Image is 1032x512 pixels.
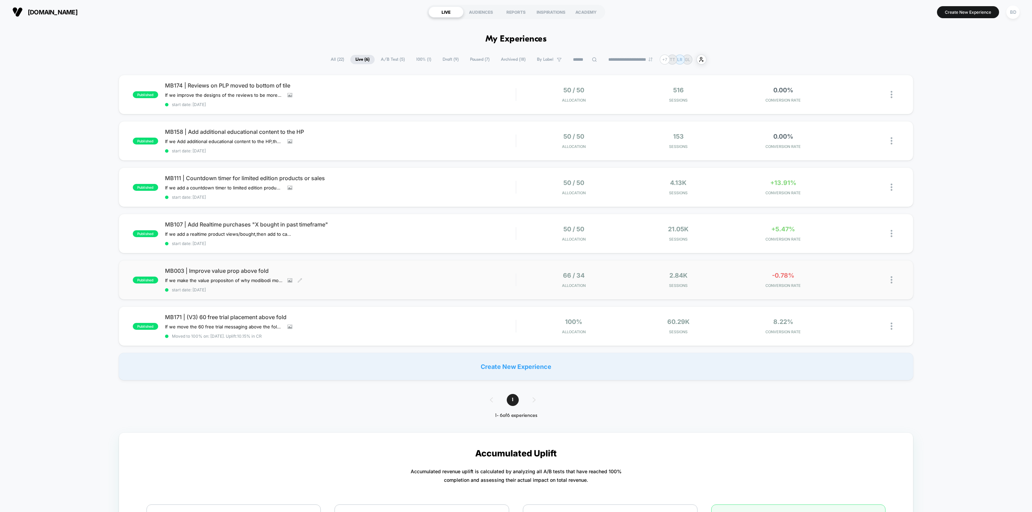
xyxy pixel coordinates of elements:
[350,55,375,64] span: Live ( 6 )
[165,278,282,283] span: If we make the value propositon of why modibodi more clear above the fold,then conversions will i...
[673,133,684,140] span: 153
[669,272,688,279] span: 2.84k
[411,55,436,64] span: 100% ( 1 )
[165,314,516,321] span: MB171 | (V3) 60 free trial placement above fold
[437,55,464,64] span: Draft ( 9 )
[172,334,262,339] span: Moved to 100% on: [DATE] . Uplift: 10.15% in CR
[165,324,282,329] span: If we move the 60 free trial messaging above the fold for mobile,then conversions will increase,b...
[891,137,892,144] img: close
[732,237,834,242] span: CONVERSION RATE
[475,448,557,458] p: Accumulated Uplift
[732,98,834,103] span: CONVERSION RATE
[133,277,158,283] span: published
[133,91,158,98] span: published
[165,195,516,200] span: start date: [DATE]
[165,241,516,246] span: start date: [DATE]
[628,98,729,103] span: Sessions
[376,55,410,64] span: A/B Test ( 5 )
[12,7,23,17] img: Visually logo
[464,7,499,18] div: AUDIENCES
[670,179,687,186] span: 4.13k
[562,144,586,149] span: Allocation
[483,413,549,419] div: 1 - 6 of 6 experiences
[660,55,670,65] div: + 7
[165,221,516,228] span: MB107 | Add Realtime purchases "X bought in past timeframe"
[563,133,584,140] span: 50 / 50
[628,190,729,195] span: Sessions
[673,86,684,94] span: 516
[891,91,892,98] img: close
[165,287,516,292] span: start date: [DATE]
[732,144,834,149] span: CONVERSION RATE
[770,179,796,186] span: +13.91%
[732,329,834,334] span: CONVERSION RATE
[648,57,653,61] img: end
[667,318,690,325] span: 60.29k
[1004,5,1022,19] button: BD
[562,190,586,195] span: Allocation
[565,318,582,325] span: 100%
[773,133,793,140] span: 0.00%
[133,230,158,237] span: published
[685,57,690,62] p: GL
[326,55,349,64] span: All ( 22 )
[485,34,547,44] h1: My Experiences
[165,128,516,135] span: MB158 | Add additional educational content to the HP
[668,225,689,233] span: 21.05k
[891,184,892,191] img: close
[411,467,622,484] p: Accumulated revenue uplift is calculated by analyzing all A/B tests that have reached 100% comple...
[732,190,834,195] span: CONVERSION RATE
[1006,5,1020,19] div: BD
[891,323,892,330] img: close
[165,231,292,237] span: If we add a realtime product views/bought,then add to carts will increase,because social proof is...
[165,267,516,274] span: MB003 | Improve value prop above fold
[772,272,794,279] span: -0.78%
[563,225,584,233] span: 50 / 50
[568,7,603,18] div: ACADEMY
[628,237,729,242] span: Sessions
[10,7,80,18] button: [DOMAIN_NAME]
[628,144,729,149] span: Sessions
[133,138,158,144] span: published
[563,179,584,186] span: 50 / 50
[499,7,533,18] div: REPORTS
[533,7,568,18] div: INSPIRATIONS
[563,86,584,94] span: 50 / 50
[28,9,78,16] span: [DOMAIN_NAME]
[165,148,516,153] span: start date: [DATE]
[465,55,495,64] span: Paused ( 7 )
[133,323,158,330] span: published
[670,57,675,62] p: TT
[119,353,913,380] div: Create New Experience
[563,272,585,279] span: 66 / 34
[165,175,516,182] span: MB111 | Countdown timer for limited edition products or sales
[562,98,586,103] span: Allocation
[165,92,282,98] span: If we improve the designs of the reviews to be more visible and credible,then conversions will in...
[628,283,729,288] span: Sessions
[891,230,892,237] img: close
[891,276,892,283] img: close
[133,184,158,191] span: published
[562,329,586,334] span: Allocation
[771,225,795,233] span: +5.47%
[628,329,729,334] span: Sessions
[496,55,531,64] span: Archived ( 18 )
[732,283,834,288] span: CONVERSION RATE
[562,283,586,288] span: Allocation
[165,185,282,190] span: If we add a countdown timer to limited edition products or sale items,then Add to Carts will incr...
[677,57,682,62] p: LR
[537,57,553,62] span: By Label
[773,318,793,325] span: 8.22%
[165,139,282,144] span: If we Add additional educational content to the HP,then CTR will increase,because visitors are be...
[429,7,464,18] div: LIVE
[937,6,999,18] button: Create New Experience
[773,86,793,94] span: 0.00%
[507,394,519,406] span: 1
[562,237,586,242] span: Allocation
[165,102,516,107] span: start date: [DATE]
[165,82,516,89] span: MB174 | Reviews on PLP moved to bottom of tile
